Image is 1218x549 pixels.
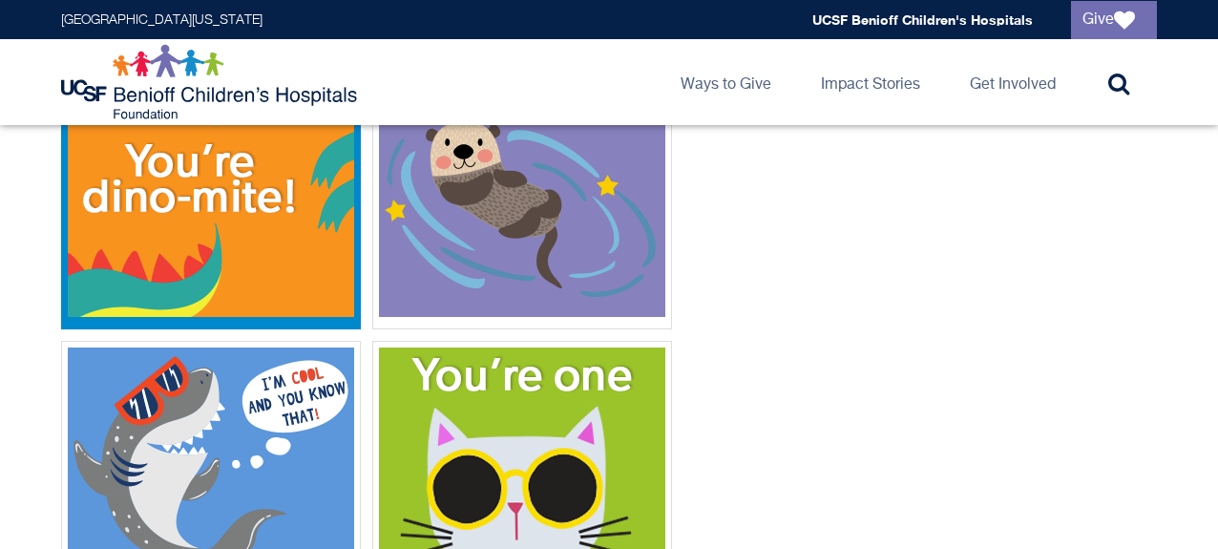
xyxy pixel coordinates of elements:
[61,13,262,27] a: [GEOGRAPHIC_DATA][US_STATE]
[955,39,1071,125] a: Get Involved
[61,44,362,120] img: Logo for UCSF Benioff Children's Hospitals Foundation
[812,11,1033,28] a: UCSF Benioff Children's Hospitals
[806,39,935,125] a: Impact Stories
[1071,1,1157,39] a: Give
[68,7,354,317] img: Dinosaur
[379,7,665,317] img: Otter
[665,39,787,125] a: Ways to Give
